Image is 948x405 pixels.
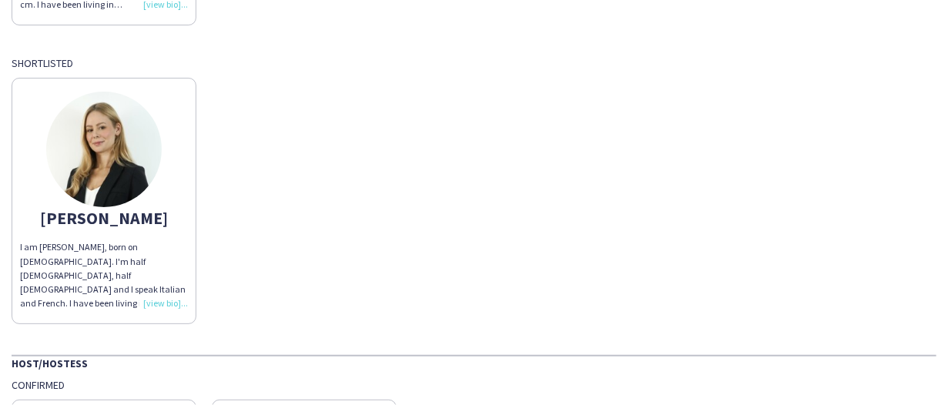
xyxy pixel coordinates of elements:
div: I am [PERSON_NAME], born on [DEMOGRAPHIC_DATA]. I'm half [DEMOGRAPHIC_DATA], half [DEMOGRAPHIC_DA... [20,240,188,310]
div: Host/Hostess [12,355,936,370]
div: Shortlisted [12,56,936,70]
img: thumb-68a42ce4d990e.jpeg [46,92,162,207]
div: Confirmed [12,378,936,392]
div: [PERSON_NAME] [20,211,188,225]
